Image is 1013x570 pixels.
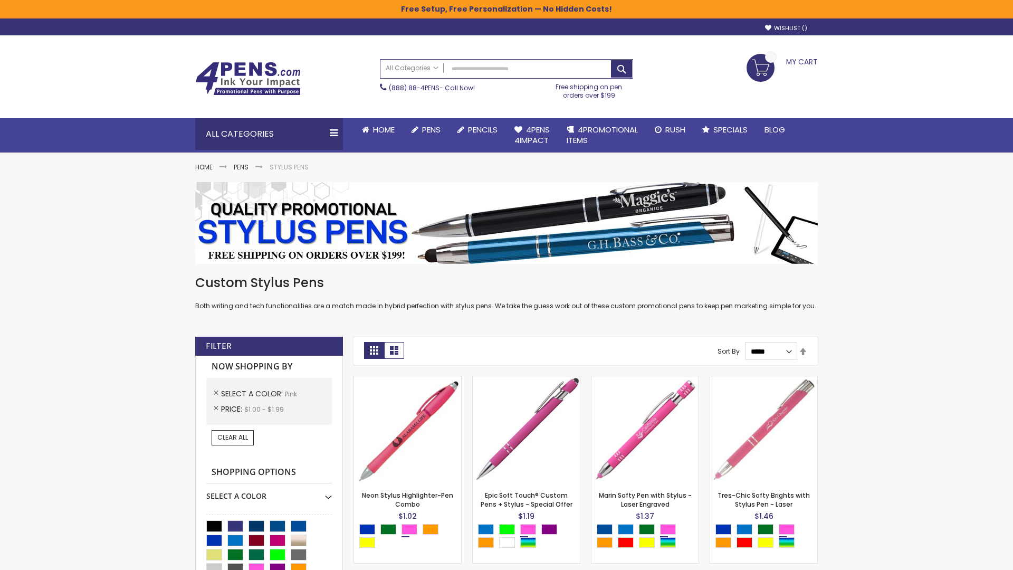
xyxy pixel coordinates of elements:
[718,347,740,356] label: Sort By
[660,524,676,535] div: Pink
[618,524,634,535] div: Blue Light
[599,491,692,508] a: Marin Softy Pen with Stylus - Laser Engraved
[710,376,817,483] img: Tres-Chic Softy Brights with Stylus Pen - Laser-Pink
[270,163,309,172] strong: Stylus Pens
[354,376,461,483] img: Neon Stylus Highlighter-Pen Combo-Pink
[244,405,284,414] span: $1.00 - $1.99
[545,79,634,100] div: Free shipping on pen orders over $199
[478,524,494,535] div: Blue Light
[206,340,232,352] strong: Filter
[499,524,515,535] div: Lime Green
[234,163,249,172] a: Pens
[285,389,297,398] span: Pink
[221,388,285,399] span: Select A Color
[468,124,498,135] span: Pencils
[386,64,438,72] span: All Categories
[618,537,634,548] div: Red
[389,83,439,92] a: (888) 88-4PENS
[221,404,244,414] span: Price
[636,511,654,521] span: $1.37
[423,524,438,535] div: Orange
[359,524,461,550] div: Select A Color
[754,511,773,521] span: $1.46
[639,524,655,535] div: Green
[499,537,515,548] div: White
[473,376,580,483] img: 4P-MS8B-Pink
[765,24,807,32] a: Wishlist
[206,483,332,501] div: Select A Color
[481,491,572,508] a: Epic Soft Touch® Custom Pens + Stylus - Special Offer
[478,524,580,550] div: Select A Color
[758,537,773,548] div: Yellow
[718,491,810,508] a: Tres-Chic Softy Brights with Stylus Pen - Laser
[758,524,773,535] div: Green
[591,376,699,483] img: Marin Softy Pen with Stylus - Laser Engraved-Pink
[449,118,506,141] a: Pencils
[646,118,694,141] a: Rush
[715,524,731,535] div: Blue
[359,524,375,535] div: Blue
[195,163,213,172] a: Home
[660,537,676,548] div: Assorted
[506,118,558,153] a: 4Pens4impact
[715,537,731,548] div: Orange
[520,537,536,548] div: Assorted
[591,376,699,385] a: Marin Softy Pen with Stylus - Laser Engraved-Pink
[195,274,818,291] h1: Custom Stylus Pens
[541,524,557,535] div: Purple
[206,461,332,484] strong: Shopping Options
[737,537,752,548] div: Red
[195,118,343,150] div: All Categories
[380,524,396,535] div: Green
[520,524,536,535] div: Pink
[558,118,646,153] a: 4PROMOTIONALITEMS
[195,182,818,264] img: Stylus Pens
[518,511,534,521] span: $1.19
[380,60,444,77] a: All Categories
[473,376,580,385] a: 4P-MS8B-Pink
[713,124,748,135] span: Specials
[398,511,417,521] span: $1.02
[195,62,301,96] img: 4Pens Custom Pens and Promotional Products
[353,118,403,141] a: Home
[597,524,613,535] div: Dark Blue
[514,124,550,146] span: 4Pens 4impact
[362,491,453,508] a: Neon Stylus Highlighter-Pen Combo
[359,537,375,548] div: Yellow
[217,433,248,442] span: Clear All
[364,342,384,359] strong: Grid
[195,274,818,311] div: Both writing and tech functionalities are a match made in hybrid perfection with stylus pens. We ...
[354,376,461,385] a: Neon Stylus Highlighter-Pen Combo-Pink
[639,537,655,548] div: Yellow
[737,524,752,535] div: Blue Light
[422,124,441,135] span: Pens
[212,430,254,445] a: Clear All
[389,83,475,92] span: - Call Now!
[715,524,817,550] div: Select A Color
[764,124,785,135] span: Blog
[597,524,699,550] div: Select A Color
[403,118,449,141] a: Pens
[710,376,817,385] a: Tres-Chic Softy Brights with Stylus Pen - Laser-Pink
[206,356,332,378] strong: Now Shopping by
[597,537,613,548] div: Orange
[756,118,794,141] a: Blog
[694,118,756,141] a: Specials
[779,537,795,548] div: Assorted
[567,124,638,146] span: 4PROMOTIONAL ITEMS
[665,124,685,135] span: Rush
[779,524,795,535] div: Pink
[478,537,494,548] div: Orange
[402,524,417,535] div: Pink
[373,124,395,135] span: Home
